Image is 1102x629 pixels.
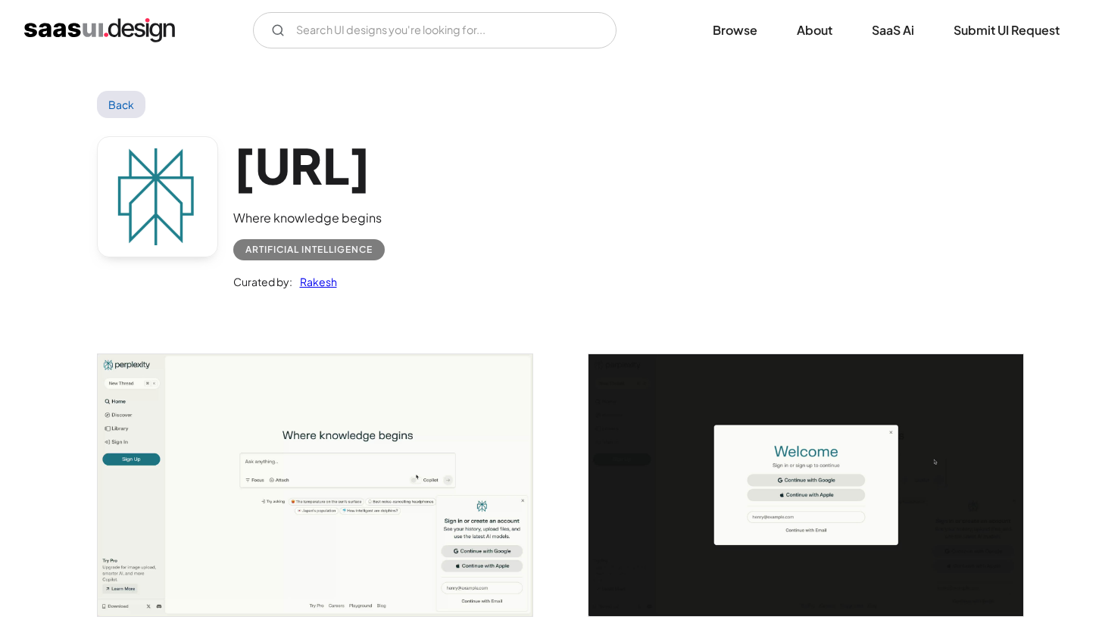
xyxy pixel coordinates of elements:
input: Search UI designs you're looking for... [253,12,617,48]
h1: [URL] [233,136,385,195]
a: Back [97,91,146,118]
a: Rakesh [292,272,337,291]
img: 65b9d3bdf19451c686cb9749_perplexity%20home%20page.jpg [98,354,532,615]
a: SaaS Ai [854,14,932,47]
a: open lightbox [98,354,532,615]
img: 65b9d3bd40d97bb4e9ee2fbe_perplexity%20sign%20in.jpg [588,354,1023,615]
div: Artificial Intelligence [245,241,373,259]
a: home [24,18,175,42]
a: Submit UI Request [935,14,1078,47]
a: About [779,14,851,47]
a: open lightbox [588,354,1023,615]
div: Curated by: [233,272,292,291]
form: Email Form [253,12,617,48]
div: Where knowledge begins [233,209,385,227]
a: Browse [695,14,776,47]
